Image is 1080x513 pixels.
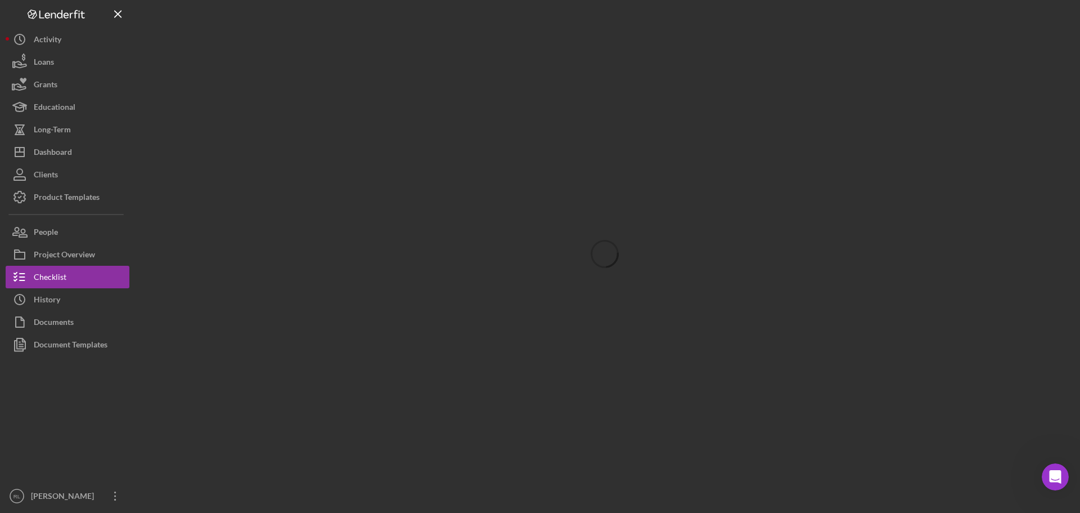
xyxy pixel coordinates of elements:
div: People [34,221,58,246]
button: Clients [6,163,129,186]
text: RL [13,493,21,499]
div: Grants [34,73,57,99]
button: Document Templates [6,333,129,356]
div: History [34,288,60,314]
div: Clients [34,163,58,189]
button: Loans [6,51,129,73]
button: Checklist [6,266,129,288]
button: Product Templates [6,186,129,208]
button: History [6,288,129,311]
div: Checklist [34,266,66,291]
button: Grants [6,73,129,96]
div: Loans [34,51,54,76]
div: Project Overview [34,243,95,269]
iframe: Intercom live chat [1042,463,1069,490]
button: Educational [6,96,129,118]
div: Documents [34,311,74,336]
button: Activity [6,28,129,51]
div: Product Templates [34,186,100,211]
div: Educational [34,96,75,121]
div: [PERSON_NAME] [28,485,101,510]
button: People [6,221,129,243]
div: Long-Term [34,118,71,144]
button: RL[PERSON_NAME] [6,485,129,507]
div: Activity [34,28,61,53]
button: Documents [6,311,129,333]
button: Project Overview [6,243,129,266]
div: Dashboard [34,141,72,166]
button: Long-Term [6,118,129,141]
button: Dashboard [6,141,129,163]
div: Document Templates [34,333,107,359]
